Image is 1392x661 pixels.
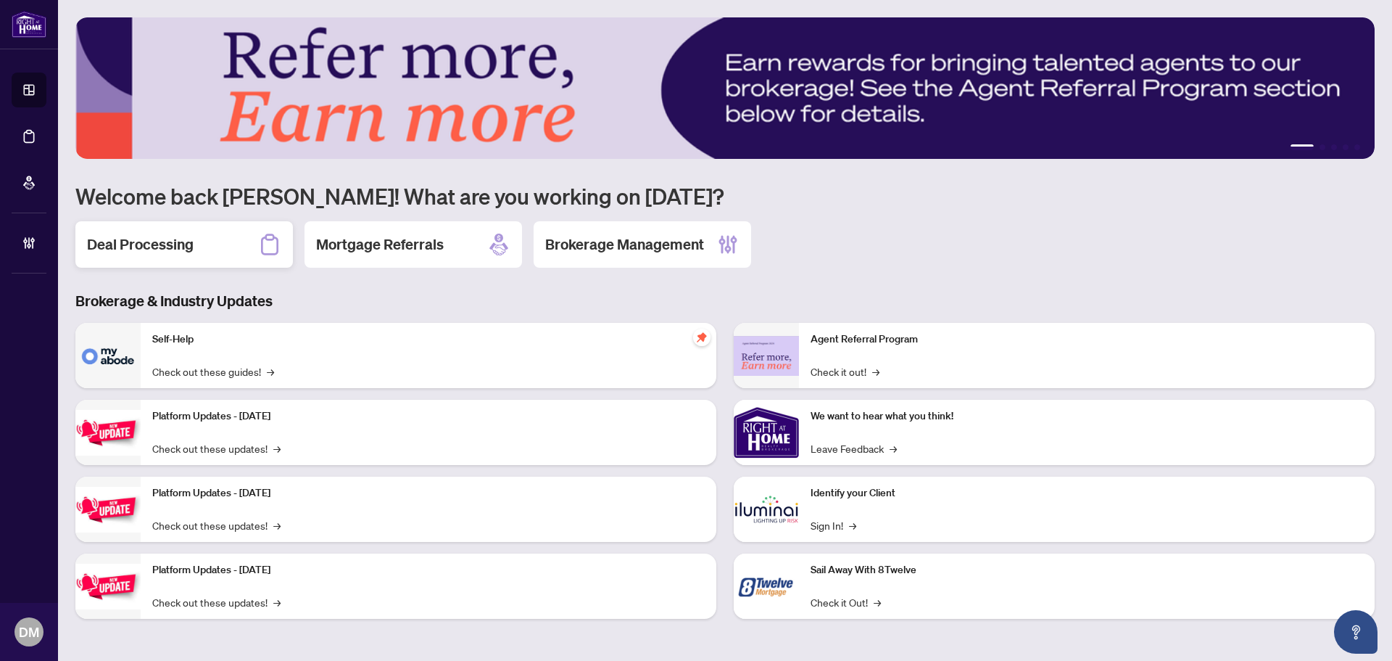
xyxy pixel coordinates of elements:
a: Check out these updates!→ [152,594,281,610]
span: → [273,594,281,610]
img: Identify your Client [734,477,799,542]
img: Slide 0 [75,17,1375,159]
span: → [273,440,281,456]
p: We want to hear what you think! [811,408,1363,424]
a: Check out these guides!→ [152,364,274,379]
p: Platform Updates - [DATE] [152,485,705,501]
p: Agent Referral Program [811,332,1363,348]
img: Agent Referral Program [734,336,799,376]
p: Identify your Client [811,485,1363,501]
img: We want to hear what you think! [734,400,799,465]
img: Platform Updates - June 23, 2025 [75,564,141,609]
span: → [273,517,281,533]
span: DM [19,622,39,642]
h2: Deal Processing [87,234,194,255]
span: → [849,517,856,533]
img: Self-Help [75,323,141,388]
button: 5 [1354,144,1360,150]
p: Self-Help [152,332,705,348]
span: → [872,364,879,379]
button: 4 [1343,144,1348,150]
p: Sail Away With 8Twelve [811,562,1363,578]
button: 2 [1319,144,1325,150]
h2: Mortgage Referrals [316,234,444,255]
a: Check out these updates!→ [152,517,281,533]
img: Platform Updates - July 21, 2025 [75,410,141,456]
button: Open asap [1334,610,1377,654]
a: Check it Out!→ [811,594,881,610]
img: Platform Updates - July 8, 2025 [75,487,141,533]
a: Check it out!→ [811,364,879,379]
h3: Brokerage & Industry Updates [75,291,1375,311]
span: → [874,594,881,610]
a: Check out these updates!→ [152,440,281,456]
p: Platform Updates - [DATE] [152,408,705,424]
h2: Brokerage Management [545,234,704,255]
img: logo [12,11,46,38]
p: Platform Updates - [DATE] [152,562,705,578]
a: Sign In!→ [811,517,856,533]
button: 1 [1290,144,1314,150]
h1: Welcome back [PERSON_NAME]! What are you working on [DATE]? [75,182,1375,210]
img: Sail Away With 8Twelve [734,554,799,619]
span: pushpin [693,329,710,346]
span: → [267,364,274,379]
span: → [890,440,897,456]
button: 3 [1331,144,1337,150]
a: Leave Feedback→ [811,440,897,456]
